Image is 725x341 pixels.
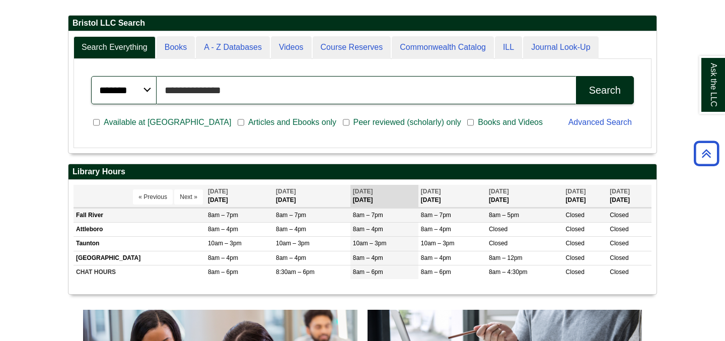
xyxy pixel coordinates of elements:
[244,116,340,128] span: Articles and Ebooks only
[610,268,628,276] span: Closed
[353,188,373,195] span: [DATE]
[349,116,465,128] span: Peer reviewed (scholarly) only
[486,185,563,208] th: [DATE]
[489,240,507,247] span: Closed
[523,36,598,59] a: Journal Look-Up
[589,85,621,96] div: Search
[610,212,628,219] span: Closed
[271,36,312,59] a: Videos
[350,185,418,208] th: [DATE]
[276,268,315,276] span: 8:30am – 6pm
[68,16,657,31] h2: Bristol LLC Search
[208,188,228,195] span: [DATE]
[74,251,205,265] td: [GEOGRAPHIC_DATA]
[474,116,547,128] span: Books and Videos
[74,223,205,237] td: Attleboro
[157,36,195,59] a: Books
[74,36,156,59] a: Search Everything
[421,188,441,195] span: [DATE]
[133,189,173,204] button: « Previous
[208,240,242,247] span: 10am – 3pm
[610,240,628,247] span: Closed
[467,118,474,127] input: Books and Videos
[563,185,608,208] th: [DATE]
[276,254,306,261] span: 8am – 4pm
[68,164,657,180] h2: Library Hours
[174,189,203,204] button: Next »
[607,185,651,208] th: [DATE]
[576,76,634,104] button: Search
[566,226,585,233] span: Closed
[208,254,238,261] span: 8am – 4pm
[566,268,585,276] span: Closed
[276,188,296,195] span: [DATE]
[276,212,306,219] span: 8am – 7pm
[208,212,238,219] span: 8am – 7pm
[273,185,350,208] th: [DATE]
[421,226,451,233] span: 8am – 4pm
[74,237,205,251] td: Taunton
[208,268,238,276] span: 8am – 6pm
[495,36,522,59] a: ILL
[205,185,273,208] th: [DATE]
[353,254,383,261] span: 8am – 4pm
[421,254,451,261] span: 8am – 4pm
[353,240,387,247] span: 10am – 3pm
[610,188,630,195] span: [DATE]
[93,118,100,127] input: Available at [GEOGRAPHIC_DATA]
[208,226,238,233] span: 8am – 4pm
[418,185,486,208] th: [DATE]
[566,188,586,195] span: [DATE]
[392,36,494,59] a: Commonwealth Catalog
[196,36,270,59] a: A - Z Databases
[566,212,585,219] span: Closed
[343,118,349,127] input: Peer reviewed (scholarly) only
[421,268,451,276] span: 8am – 6pm
[566,254,585,261] span: Closed
[568,118,632,126] a: Advanced Search
[489,188,509,195] span: [DATE]
[489,212,519,219] span: 8am – 5pm
[353,268,383,276] span: 8am – 6pm
[421,240,455,247] span: 10am – 3pm
[238,118,244,127] input: Articles and Ebooks only
[489,268,528,276] span: 8am – 4:30pm
[313,36,391,59] a: Course Reserves
[566,240,585,247] span: Closed
[421,212,451,219] span: 8am – 7pm
[489,226,507,233] span: Closed
[489,254,523,261] span: 8am – 12pm
[610,254,628,261] span: Closed
[610,226,628,233] span: Closed
[353,226,383,233] span: 8am – 4pm
[276,240,310,247] span: 10am – 3pm
[100,116,235,128] span: Available at [GEOGRAPHIC_DATA]
[74,265,205,279] td: CHAT HOURS
[74,209,205,223] td: Fall River
[690,147,722,160] a: Back to Top
[276,226,306,233] span: 8am – 4pm
[353,212,383,219] span: 8am – 7pm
